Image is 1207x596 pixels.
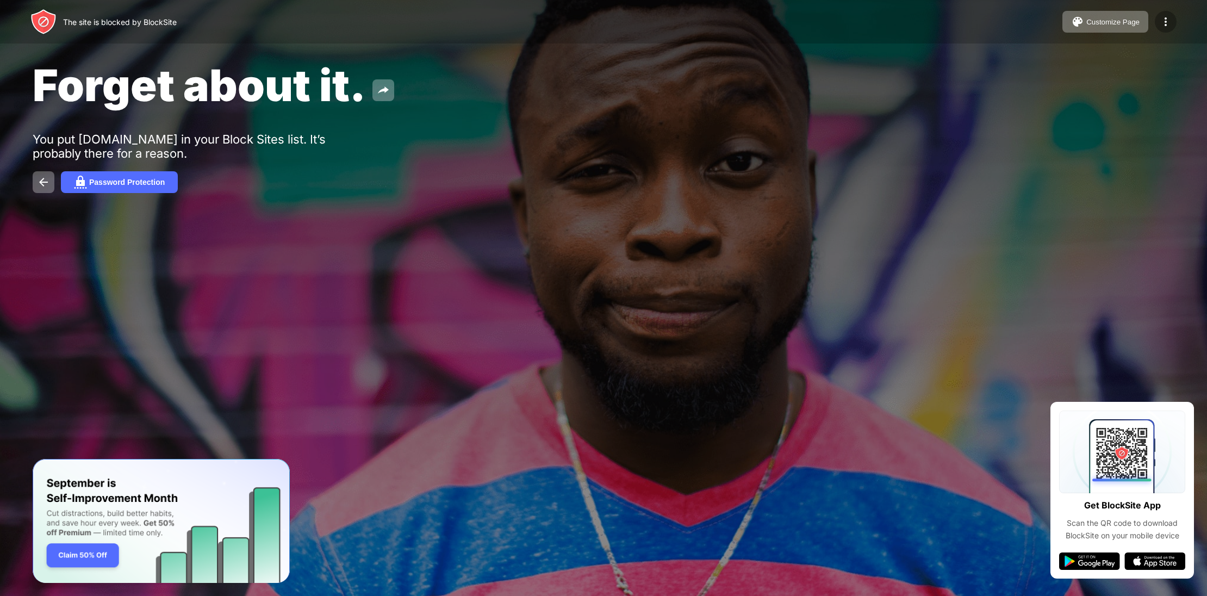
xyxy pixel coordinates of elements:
img: password.svg [74,176,87,189]
img: back.svg [37,176,50,189]
div: Get BlockSite App [1084,498,1161,513]
iframe: Banner [33,459,290,583]
button: Password Protection [61,171,178,193]
span: Forget about it. [33,59,366,111]
img: google-play.svg [1059,552,1120,570]
div: Customize Page [1086,18,1140,26]
div: You put [DOMAIN_NAME] in your Block Sites list. It’s probably there for a reason. [33,132,369,160]
img: app-store.svg [1124,552,1185,570]
img: pallet.svg [1071,15,1084,28]
div: The site is blocked by BlockSite [63,17,177,27]
img: header-logo.svg [30,9,57,35]
img: menu-icon.svg [1159,15,1172,28]
img: qrcode.svg [1059,411,1185,493]
button: Customize Page [1062,11,1148,33]
div: Password Protection [89,178,165,187]
div: Scan the QR code to download BlockSite on your mobile device [1059,517,1185,542]
img: share.svg [377,84,390,97]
